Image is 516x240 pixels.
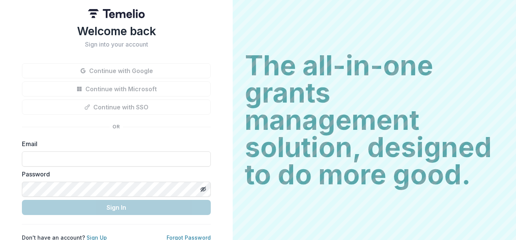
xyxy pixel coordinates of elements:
label: Password [22,170,206,179]
h2: Sign into your account [22,41,211,48]
button: Continue with Microsoft [22,81,211,97]
button: Continue with SSO [22,100,211,115]
label: Email [22,139,206,148]
button: Toggle password visibility [197,183,209,195]
img: Temelio [88,9,145,18]
h1: Welcome back [22,24,211,38]
button: Sign In [22,200,211,215]
button: Continue with Google [22,63,211,78]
